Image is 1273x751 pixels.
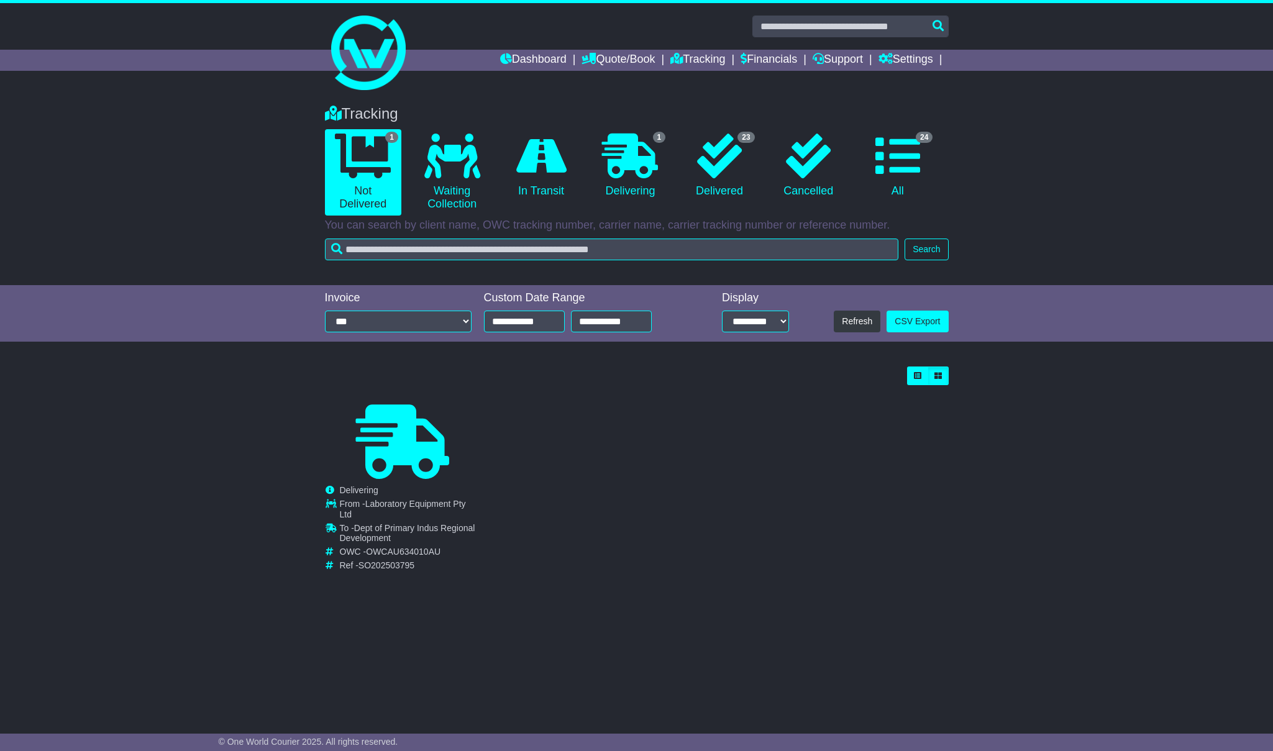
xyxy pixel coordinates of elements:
button: Search [905,239,948,260]
span: Laboratory Equipment Pty Ltd [340,499,466,519]
a: 1 Not Delivered [325,129,401,216]
span: SO202503795 [358,560,414,570]
div: Custom Date Range [484,291,683,305]
span: Delivering [340,485,378,495]
div: Tracking [319,105,955,123]
p: You can search by client name, OWC tracking number, carrier name, carrier tracking number or refe... [325,219,949,232]
a: Financials [741,50,797,71]
a: Settings [878,50,933,71]
a: Dashboard [500,50,567,71]
div: Invoice [325,291,472,305]
a: Cancelled [770,129,847,203]
td: Ref - [340,560,480,571]
span: 1 [653,132,666,143]
a: 23 Delivered [681,129,757,203]
td: OWC - [340,547,480,560]
span: 24 [916,132,933,143]
a: In Transit [503,129,579,203]
span: OWCAU634010AU [366,547,440,557]
td: From - [340,499,480,523]
a: CSV Export [887,311,948,332]
div: Display [722,291,789,305]
td: To - [340,523,480,547]
a: Waiting Collection [414,129,490,216]
a: Support [813,50,863,71]
span: 23 [737,132,754,143]
a: 1 Delivering [592,129,668,203]
a: Tracking [670,50,725,71]
a: 24 All [859,129,936,203]
button: Refresh [834,311,880,332]
span: © One World Courier 2025. All rights reserved. [219,737,398,747]
span: Dept of Primary Indus Regional Development [340,523,475,544]
a: Quote/Book [582,50,655,71]
span: 1 [385,132,398,143]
